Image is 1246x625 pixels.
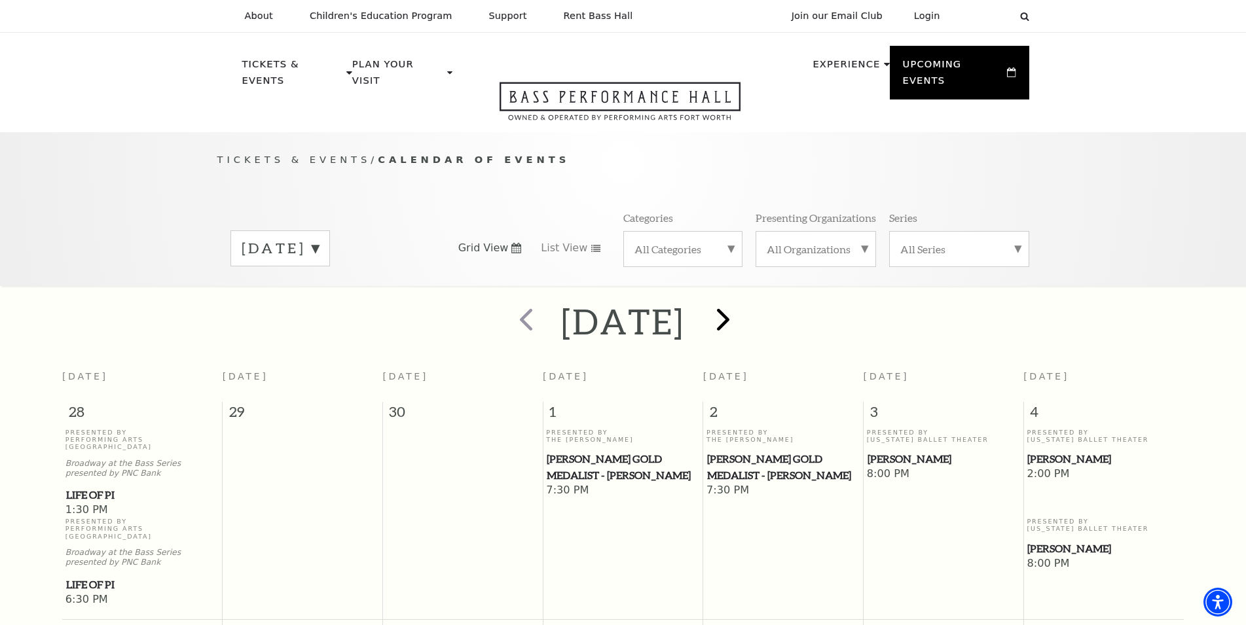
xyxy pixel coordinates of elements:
[489,10,527,22] p: Support
[242,238,319,259] label: [DATE]
[900,242,1018,256] label: All Series
[706,429,860,444] p: Presented By The [PERSON_NAME]
[65,518,219,540] p: Presented By Performing Arts [GEOGRAPHIC_DATA]
[1027,557,1181,571] span: 8:00 PM
[961,10,1008,22] select: Select:
[217,152,1029,168] p: /
[703,402,863,428] span: 2
[703,371,749,382] span: [DATE]
[767,242,865,256] label: All Organizations
[66,577,219,593] span: Life of Pi
[1027,467,1181,482] span: 2:00 PM
[864,402,1023,428] span: 3
[867,429,1020,444] p: Presented By [US_STATE] Ballet Theater
[62,402,222,428] span: 28
[868,451,1019,467] span: [PERSON_NAME]
[62,371,108,382] span: [DATE]
[547,451,699,483] span: [PERSON_NAME] Gold Medalist - [PERSON_NAME]
[382,371,428,382] span: [DATE]
[1203,588,1232,616] div: Accessibility Menu
[634,242,731,256] label: All Categories
[697,298,745,345] button: next
[65,487,219,503] a: Life of Pi
[65,503,219,518] span: 1:30 PM
[867,451,1020,467] a: Peter Pan
[501,298,549,345] button: prev
[813,56,880,80] p: Experience
[543,402,703,428] span: 1
[867,467,1020,482] span: 8:00 PM
[1027,541,1181,557] a: Peter Pan
[1024,402,1184,428] span: 4
[452,82,788,132] a: Open this option
[541,241,587,255] span: List View
[65,548,219,567] p: Broadway at the Bass Series presented by PNC Bank
[1027,541,1180,557] span: [PERSON_NAME]
[561,300,685,342] h2: [DATE]
[223,402,382,428] span: 29
[217,154,371,165] span: Tickets & Events
[1027,518,1181,533] p: Presented By [US_STATE] Ballet Theater
[383,402,543,428] span: 30
[623,211,673,224] p: Categories
[1023,371,1069,382] span: [DATE]
[352,56,444,96] p: Plan Your Visit
[66,487,219,503] span: Life of Pi
[65,593,219,607] span: 6:30 PM
[310,10,452,22] p: Children's Education Program
[1027,451,1181,467] a: Peter Pan
[546,451,699,483] a: Cliburn Gold Medalist - Aristo Sham
[65,429,219,451] p: Presented By Performing Arts [GEOGRAPHIC_DATA]
[889,211,917,224] p: Series
[546,429,699,444] p: Presented By The [PERSON_NAME]
[458,241,509,255] span: Grid View
[1027,429,1181,444] p: Presented By [US_STATE] Ballet Theater
[543,371,589,382] span: [DATE]
[564,10,633,22] p: Rent Bass Hall
[903,56,1004,96] p: Upcoming Events
[707,451,859,483] span: [PERSON_NAME] Gold Medalist - [PERSON_NAME]
[378,154,570,165] span: Calendar of Events
[223,371,268,382] span: [DATE]
[245,10,273,22] p: About
[756,211,876,224] p: Presenting Organizations
[1027,451,1180,467] span: [PERSON_NAME]
[65,577,219,593] a: Life of Pi
[546,484,699,498] span: 7:30 PM
[706,484,860,498] span: 7:30 PM
[65,459,219,478] p: Broadway at the Bass Series presented by PNC Bank
[706,451,860,483] a: Cliburn Gold Medalist - Aristo Sham
[242,56,344,96] p: Tickets & Events
[864,371,909,382] span: [DATE]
